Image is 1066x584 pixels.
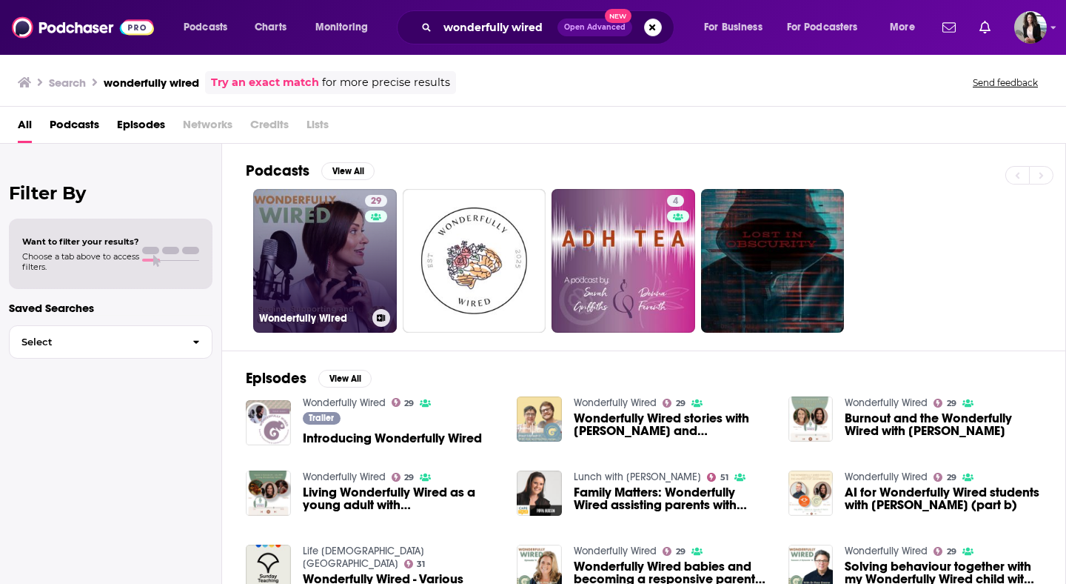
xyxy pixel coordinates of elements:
button: View All [321,162,375,180]
a: 29 [365,195,387,207]
img: User Profile [1014,11,1047,44]
a: Wonderfully Wired [303,471,386,483]
span: 4 [673,194,678,209]
a: Wonderfully Wired [574,396,657,409]
button: View All [318,370,372,388]
img: Wonderfully Wired stories with Zak and Nadine Judge [517,396,562,442]
a: Wonderfully Wired [303,396,386,409]
span: Logged in as ElizabethCole [1014,11,1047,44]
span: AI for Wonderfully Wired students with [PERSON_NAME] (part b) [845,486,1042,511]
a: EpisodesView All [246,369,372,388]
h2: Episodes [246,369,306,388]
span: 29 [947,474,956,481]
span: 29 [676,548,685,555]
span: Trailer [309,414,334,422]
span: For Business [704,17,762,38]
a: 29 [663,547,685,556]
a: Show notifications dropdown [973,15,996,40]
img: AI for Wonderfully Wired students with Dr Arno Louw (part b) [788,471,834,516]
span: 29 [371,194,381,209]
a: 29Wonderfully Wired [253,189,397,333]
span: Lists [306,113,329,143]
span: 29 [676,400,685,407]
div: Search podcasts, credits, & more... [411,10,688,44]
a: Wonderfully Wired [845,471,928,483]
h3: wonderfully wired [104,76,199,90]
span: More [890,17,915,38]
img: Introducing Wonderfully Wired [246,400,291,445]
span: 29 [404,474,414,481]
span: Living Wonderfully Wired as a young adult with [PERSON_NAME] and [PERSON_NAME] [303,486,500,511]
a: Burnout and the Wonderfully Wired with Casey Anley [845,412,1042,437]
a: Wonderfully Wired stories with Zak and Nadine Judge [574,412,771,437]
span: All [18,113,32,143]
a: 4 [667,195,684,207]
h3: Wonderfully Wired [259,312,366,325]
a: PodcastsView All [246,162,375,180]
p: Saved Searches [9,301,212,315]
button: Open AdvancedNew [557,19,632,36]
span: 29 [947,548,956,555]
a: 29 [392,473,415,482]
span: 51 [720,474,728,481]
button: Send feedback [968,76,1042,89]
a: 29 [933,399,956,408]
span: for more precise results [322,74,450,91]
input: Search podcasts, credits, & more... [438,16,557,39]
a: Living Wonderfully Wired as a young adult with Juju and Sophia [303,486,500,511]
a: AI for Wonderfully Wired students with Dr Arno Louw (part b) [845,486,1042,511]
button: open menu [879,16,933,39]
a: 29 [392,398,415,407]
span: 29 [404,400,414,407]
a: 4 [552,189,695,333]
span: Want to filter your results? [22,236,139,247]
button: Show profile menu [1014,11,1047,44]
button: open menu [777,16,879,39]
span: Burnout and the Wonderfully Wired with [PERSON_NAME] [845,412,1042,437]
a: Podcasts [50,113,99,143]
span: Networks [183,113,232,143]
span: 29 [947,400,956,407]
a: Try an exact match [211,74,319,91]
button: open menu [694,16,781,39]
span: For Podcasters [787,17,858,38]
a: Lunch with Pippa Hudson [574,471,701,483]
a: Life Church Southampton [303,545,424,570]
a: 51 [707,473,728,482]
a: Introducing Wonderfully Wired [303,432,482,445]
a: Show notifications dropdown [936,15,962,40]
h2: Podcasts [246,162,309,180]
span: Monitoring [315,17,368,38]
span: Podcasts [184,17,227,38]
button: Select [9,325,212,359]
a: Family Matters: Wonderfully Wired assisting parents with neurodivergent kids [574,486,771,511]
a: Episodes [117,113,165,143]
a: Charts [245,16,295,39]
a: 31 [404,560,426,568]
span: Open Advanced [564,24,626,31]
a: Wonderfully Wired [574,545,657,557]
button: open menu [173,16,247,39]
span: New [605,9,631,23]
span: Choose a tab above to access filters. [22,251,139,272]
span: 31 [417,561,425,568]
a: Wonderfully Wired [845,396,928,409]
span: Credits [250,113,289,143]
img: Podchaser - Follow, Share and Rate Podcasts [12,13,154,42]
a: 29 [663,399,685,408]
a: Wonderfully Wired [845,545,928,557]
a: 29 [933,547,956,556]
a: 29 [933,473,956,482]
img: Living Wonderfully Wired as a young adult with Juju and Sophia [246,471,291,516]
h2: Filter By [9,182,212,204]
img: Family Matters: Wonderfully Wired assisting parents with neurodivergent kids [517,471,562,516]
button: open menu [305,16,387,39]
